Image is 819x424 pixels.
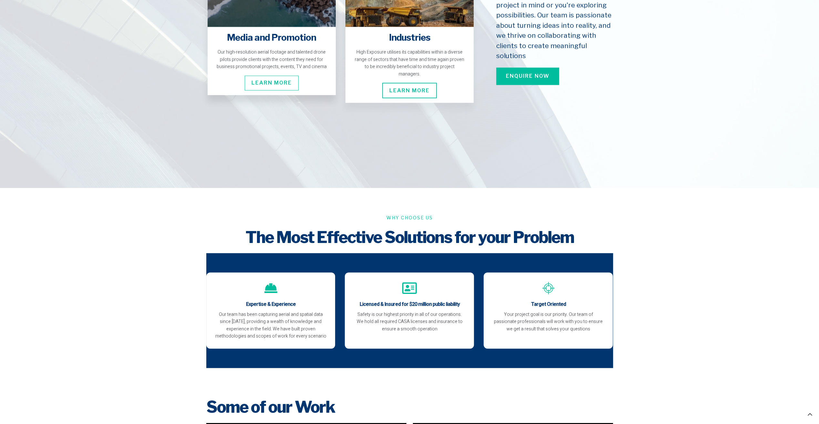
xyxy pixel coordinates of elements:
[245,76,299,90] a: Learn More
[493,301,604,308] h3: Target Oriented
[206,214,613,221] h6: Why Choose Us
[217,31,327,44] h4: Media and Promotion
[493,311,604,332] p: Your project goal is our priority. Our team of passionate professionals will work with you to ens...
[354,49,465,78] div: High Exposure utilises its capabilities within a diverse range of sectors that have time and time...
[354,31,465,44] h4: Industries
[354,311,465,332] p: Safety is our highest priority in all of our operations. We hold all required CASA licenses and i...
[217,49,327,70] div: Our high-resolution aerial footage and talented drone pilots provide clients with the content the...
[215,301,326,308] h3: Expertise & Experience
[215,311,326,340] p: Our team has been capturing aerial and spatial data since [DATE], providing a wealth of knowledge...
[496,67,559,85] a: Enquire Now
[506,72,549,80] span: Enquire Now
[382,83,437,98] span: Learn More
[206,397,613,416] h2: Some of our Work
[354,301,465,308] h3: Licensed & Insured for $20 million public liability
[206,227,613,247] h2: The Most Effective Solutions for your Problem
